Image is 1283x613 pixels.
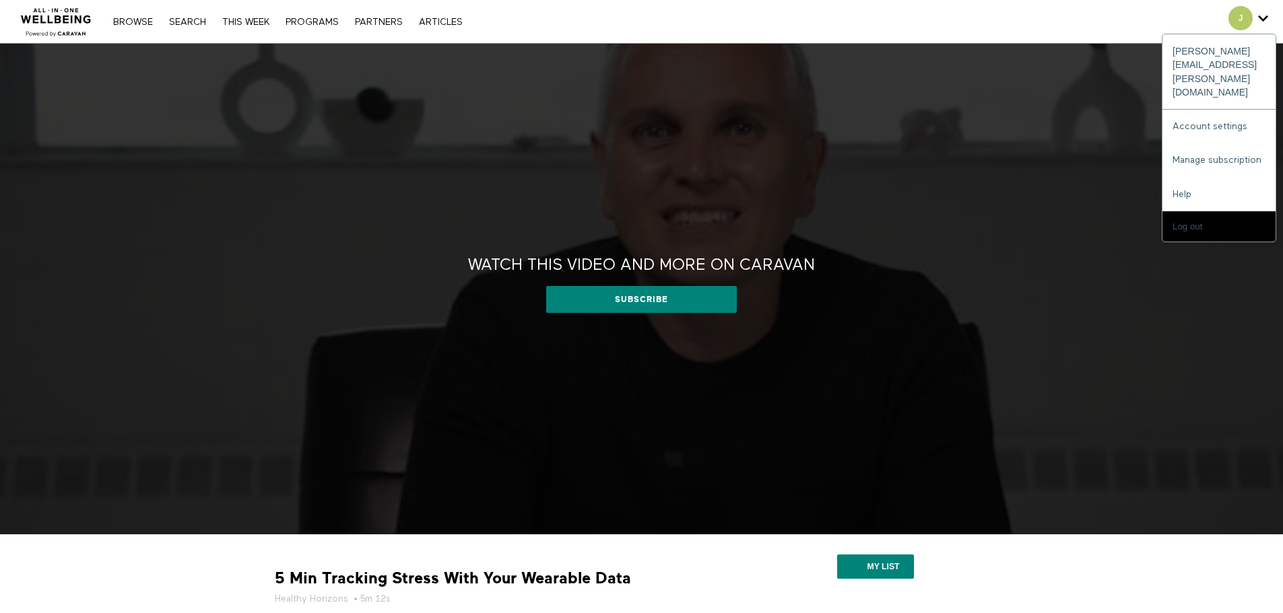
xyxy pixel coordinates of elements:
a: Manage subscription [1162,143,1276,177]
a: Help [1162,178,1276,211]
a: Search [162,17,213,27]
a: Account settings [1162,110,1276,143]
h5: • 5m 12s [275,592,726,606]
h2: Watch this video and more on CARAVAN [468,255,815,276]
nav: Primary [106,15,469,28]
a: ARTICLES [412,17,469,27]
input: Log out [1162,211,1276,242]
a: PROGRAMS [279,17,346,27]
div: [PERSON_NAME][EMAIL_ADDRESS][PERSON_NAME][DOMAIN_NAME] [1162,34,1276,110]
a: Browse [106,17,160,27]
strong: 5 Min Tracking Stress With Your Wearable Data [275,568,631,589]
a: Healthy Horizons [275,592,348,606]
a: THIS WEEK [216,17,276,27]
a: PARTNERS [348,17,409,27]
button: My list [837,554,913,579]
a: Subscribe [546,286,737,313]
